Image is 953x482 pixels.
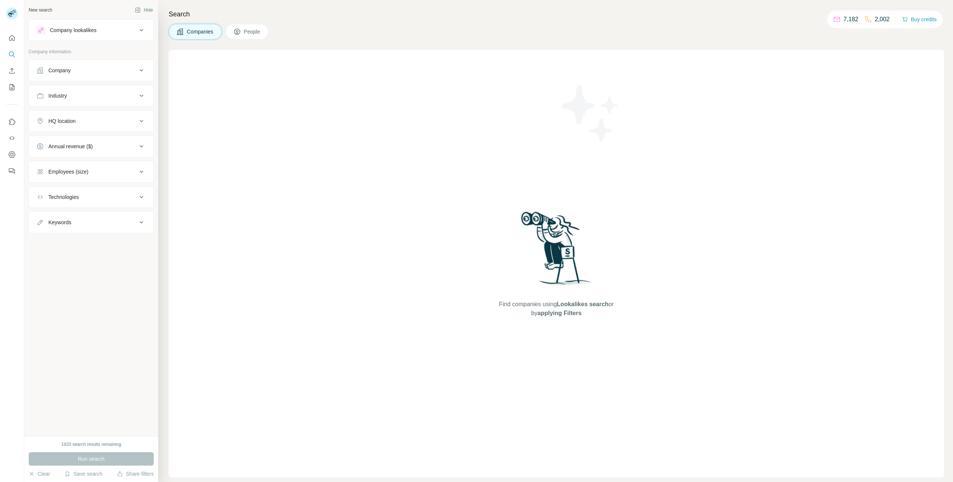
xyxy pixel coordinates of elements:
[48,219,71,226] div: Keywords
[497,300,616,318] span: Find companies using or by
[187,28,214,35] span: Companies
[29,48,154,55] p: Company information
[50,26,96,34] div: Company lookalikes
[518,210,595,293] img: Surfe Illustration - Woman searching with binoculars
[29,137,153,155] button: Annual revenue ($)
[48,193,79,201] div: Technologies
[48,92,67,99] div: Industry
[29,21,153,39] button: Company lookalikes
[61,441,121,448] div: 1920 search results remaining
[29,470,50,478] button: Clear
[48,143,93,150] div: Annual revenue ($)
[6,148,18,161] button: Dashboard
[538,310,581,316] span: applying Filters
[48,168,88,175] div: Employees (size)
[29,61,153,79] button: Company
[48,117,76,125] div: HQ location
[130,4,158,16] button: Hide
[844,15,858,24] p: 7,182
[6,115,18,129] button: Use Surfe on LinkedIn
[29,213,153,231] button: Keywords
[6,48,18,61] button: Search
[29,7,52,13] div: New search
[6,164,18,178] button: Feedback
[29,87,153,105] button: Industry
[6,80,18,94] button: My lists
[64,470,102,478] button: Save search
[557,301,609,307] span: Lookalikes search
[6,131,18,145] button: Use Surfe API
[557,80,624,147] img: Surfe Illustration - Stars
[117,470,154,478] button: Share filters
[6,31,18,45] button: Quick start
[902,14,937,25] button: Buy credits
[29,163,153,181] button: Employees (size)
[875,15,890,24] p: 2,002
[29,188,153,206] button: Technologies
[169,9,944,19] h4: Search
[29,112,153,130] button: HQ location
[6,64,18,77] button: Enrich CSV
[48,67,71,74] div: Company
[244,28,261,35] span: People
